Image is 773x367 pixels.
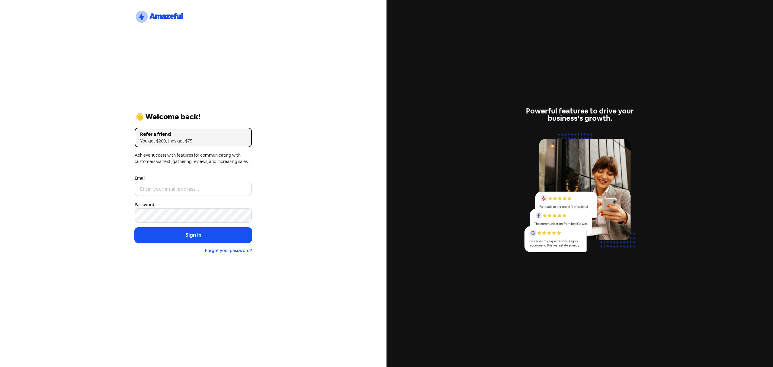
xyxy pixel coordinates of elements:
[140,131,246,138] div: Refer a friend
[135,202,154,208] label: Password
[140,138,246,144] div: You get $200, they get $75.
[135,175,145,181] label: Email
[521,129,638,259] img: reviews
[135,152,252,165] div: Achieve success with features for communicating with customers via text, gathering reviews, and i...
[521,107,638,122] div: Powerful features to drive your business's growth.
[135,182,252,196] input: Enter your email address...
[135,228,252,243] button: Sign in
[135,113,252,120] div: 👋 Welcome back!
[205,248,252,253] a: Forgot your password?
